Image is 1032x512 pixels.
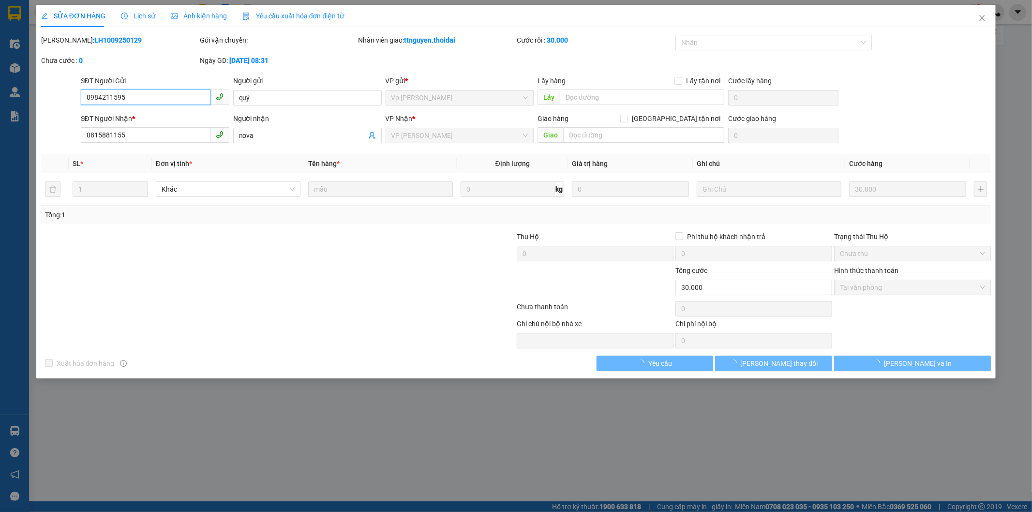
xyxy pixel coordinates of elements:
span: Yêu cầu [648,358,672,369]
div: Chưa cước : [41,55,198,66]
span: Định lượng [495,160,530,167]
span: kg [554,181,564,197]
div: Trạng thái Thu Hộ [834,231,991,242]
span: Thu Hộ [517,233,539,241]
span: Ảnh kiện hàng [171,12,227,20]
button: delete [45,181,60,197]
span: Phí thu hộ khách nhận trả [683,231,769,242]
span: Đơn vị tính [156,160,192,167]
div: Tổng: 1 [45,210,398,220]
span: VP Nguyễn Quốc Trị [391,128,528,143]
div: VP gửi [386,75,534,86]
span: Tên hàng [308,160,340,167]
span: Lấy [538,90,560,105]
span: close [978,14,986,22]
img: icon [242,13,250,20]
span: picture [171,13,178,19]
div: Ghi chú nội bộ nhà xe [517,318,673,333]
span: Chưa thu [840,246,985,261]
span: Yêu cầu xuất hóa đơn điện tử [242,12,344,20]
span: Tại văn phòng [840,280,985,295]
input: VD: Bàn, Ghế [308,181,453,197]
b: [DATE] 08:31 [229,57,269,64]
span: [PERSON_NAME] và In [884,358,952,369]
b: ttnguyen.thoidai [404,36,456,44]
th: Ghi chú [693,154,845,173]
div: SĐT Người Gửi [81,75,229,86]
b: LH1009250129 [94,36,142,44]
span: [GEOGRAPHIC_DATA] tận nơi [628,113,724,124]
span: loading [638,360,648,366]
span: Xuất hóa đơn hàng [53,358,119,369]
div: Gói vận chuyển: [200,35,357,45]
span: Tổng cước [675,267,707,274]
button: [PERSON_NAME] và In [834,356,991,371]
div: Chưa thanh toán [516,301,675,318]
span: clock-circle [121,13,128,19]
span: loading [730,360,741,366]
b: 30.000 [547,36,568,44]
span: phone [216,131,224,138]
span: Giao [538,127,563,143]
input: Cước giao hàng [728,128,838,143]
label: Cước giao hàng [728,115,776,122]
span: edit [41,13,48,19]
span: SỬA ĐƠN HÀNG [41,12,105,20]
input: 0 [572,181,689,197]
span: Cước hàng [849,160,882,167]
div: [PERSON_NAME]: [41,35,198,45]
input: Cước lấy hàng [728,90,838,105]
label: Cước lấy hàng [728,77,772,85]
div: Ngày GD: [200,55,357,66]
input: Ghi Chú [697,181,841,197]
span: Lấy tận nơi [682,75,724,86]
button: Close [969,5,996,32]
input: Dọc đường [563,127,724,143]
div: Nhân viên giao: [359,35,515,45]
span: SL [73,160,80,167]
div: Người gửi [233,75,382,86]
span: [PERSON_NAME] thay đổi [741,358,818,369]
div: SĐT Người Nhận [81,113,229,124]
span: info-circle [120,360,127,367]
span: Lịch sử [121,12,155,20]
input: Dọc đường [560,90,724,105]
div: Chi phí nội bộ [675,318,832,333]
button: plus [974,181,987,197]
span: Vp Lê Hoàn [391,90,528,105]
span: Giá trị hàng [572,160,608,167]
span: Khác [162,182,295,196]
span: phone [216,93,224,101]
button: Yêu cầu [597,356,714,371]
button: [PERSON_NAME] thay đổi [715,356,832,371]
label: Hình thức thanh toán [834,267,898,274]
b: 0 [79,57,83,64]
span: user-add [368,132,376,139]
span: VP Nhận [386,115,413,122]
span: Lấy hàng [538,77,566,85]
div: Người nhận [233,113,382,124]
span: loading [873,360,884,366]
input: 0 [849,181,966,197]
span: Giao hàng [538,115,568,122]
div: Cước rồi : [517,35,673,45]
